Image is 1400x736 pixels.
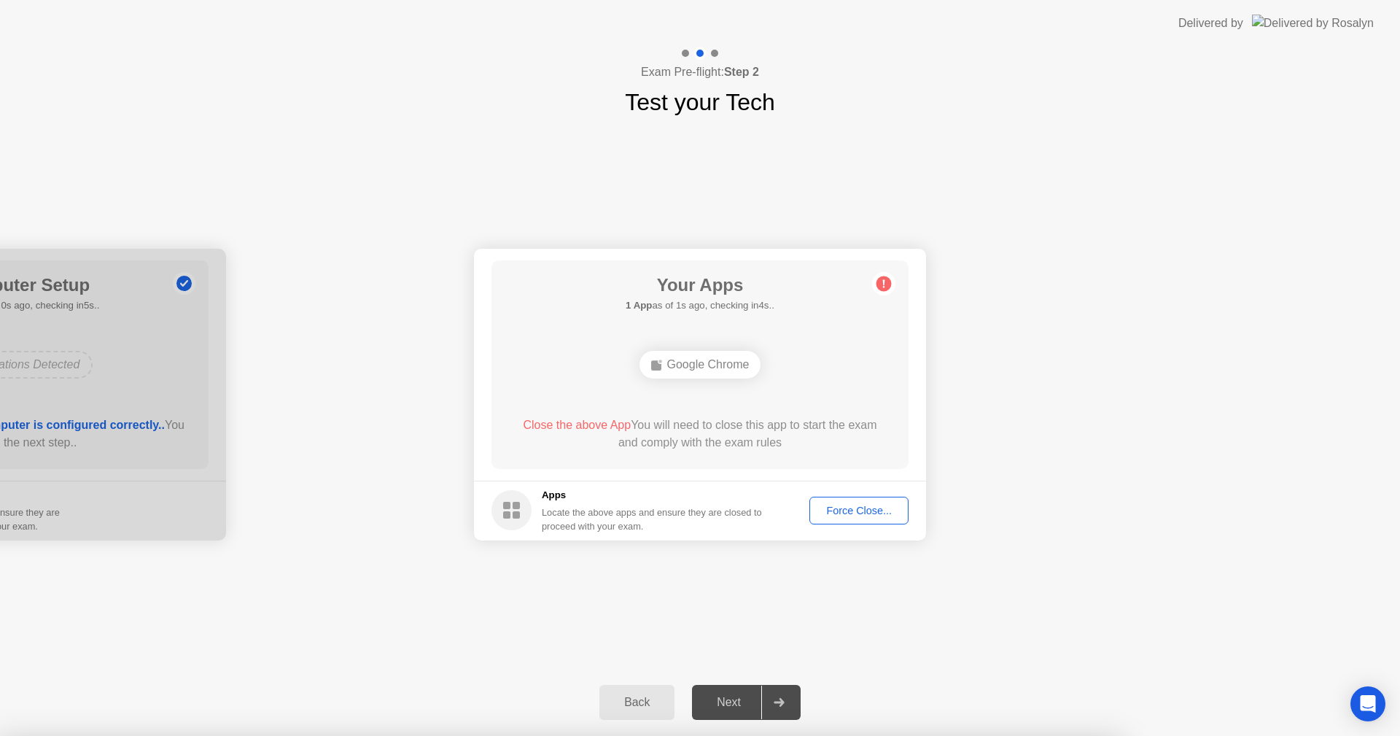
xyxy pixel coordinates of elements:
div: Force Close... [814,505,903,516]
div: Back [604,696,670,709]
div: Locate the above apps and ensure they are closed to proceed with your exam. [542,505,763,533]
div: Delivered by [1178,15,1243,32]
b: 1 App [626,300,652,311]
b: Step 2 [724,66,759,78]
div: Next [696,696,761,709]
div: You will need to close this app to start the exam and comply with the exam rules [513,417,888,452]
div: Open Intercom Messenger [1350,686,1385,721]
img: Delivered by Rosalyn [1252,15,1374,31]
h1: Your Apps [626,272,774,298]
div: Google Chrome [639,351,761,379]
h5: as of 1s ago, checking in4s.. [626,298,774,313]
h1: Test your Tech [625,85,775,120]
h5: Apps [542,488,763,503]
h4: Exam Pre-flight: [641,63,759,81]
span: Close the above App [523,419,631,431]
